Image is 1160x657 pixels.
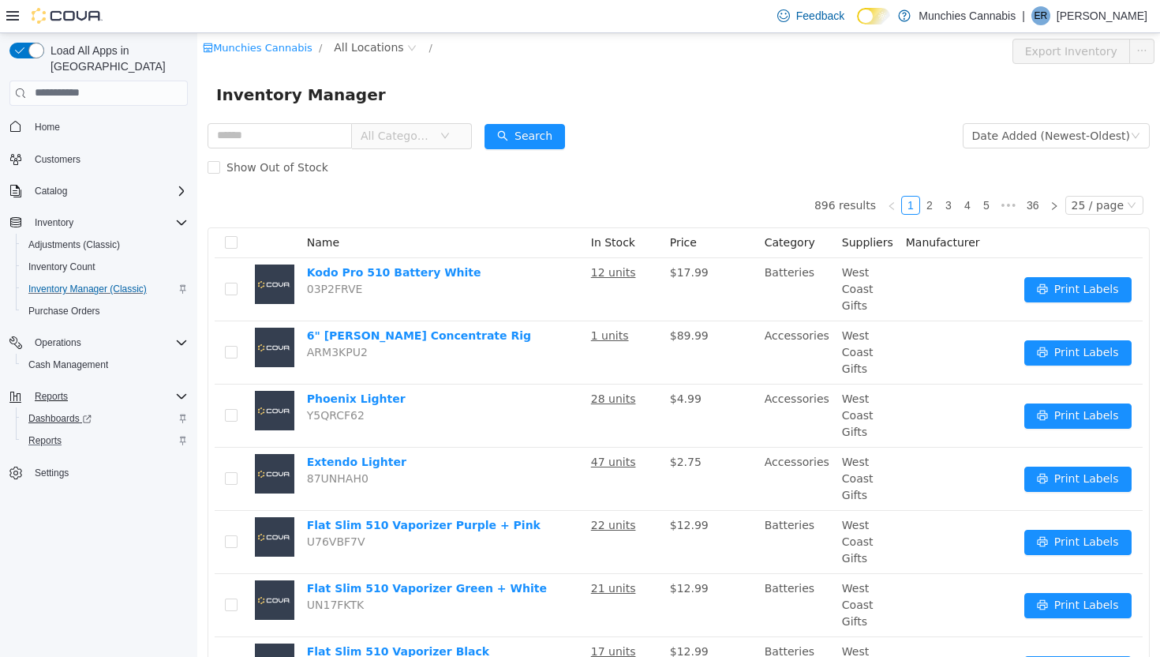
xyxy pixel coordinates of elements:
[58,421,97,460] img: Extendo Lighter placeholder
[28,305,100,317] span: Purchase Orders
[110,422,209,435] a: Extendo Lighter
[35,153,80,166] span: Customers
[394,486,439,498] u: 22 units
[561,478,638,541] td: Batteries
[137,6,206,23] span: All Locations
[35,185,67,197] span: Catalog
[473,422,504,435] span: $2.75
[28,182,73,201] button: Catalog
[761,163,779,181] a: 4
[16,354,194,376] button: Cash Management
[743,163,760,181] a: 3
[28,333,188,352] span: Operations
[28,464,75,482] a: Settings
[22,257,188,276] span: Inventory Count
[473,296,511,309] span: $89.99
[827,497,934,522] button: icon: printerPrint Labels
[16,234,194,256] button: Adjustments (Classic)
[28,283,147,295] span: Inventory Manager (Classic)
[58,610,97,650] img: Flat Slim 510 Vaporizer Black placeholder
[827,307,934,332] button: icon: printerPrint Labels
[28,150,87,169] a: Customers
[645,422,676,468] span: West Coast Gifts
[22,409,188,428] span: Dashboards
[243,98,253,109] i: icon: down
[110,502,168,515] span: U76VBF7V
[22,235,126,254] a: Adjustments (Classic)
[16,407,194,430] a: Dashboards
[857,8,890,24] input: Dark Mode
[827,560,934,585] button: icon: printerPrint Labels
[287,91,368,116] button: icon: searchSearch
[3,385,194,407] button: Reports
[874,163,926,181] div: 25 / page
[110,549,350,561] a: Flat Slim 510 Vaporizer Green + White
[16,300,194,322] button: Purchase Orders
[780,163,799,182] li: 5
[932,6,957,31] button: icon: ellipsis
[394,233,439,246] u: 12 units
[742,163,761,182] li: 3
[28,412,92,425] span: Dashboards
[22,431,188,450] span: Reports
[163,95,235,111] span: All Categories
[35,390,68,403] span: Reports
[394,612,439,625] u: 17 units
[58,231,97,271] img: Kodo Pro 510 Battery White placeholder
[3,461,194,484] button: Settings
[23,128,137,141] span: Show Out of Stock
[28,434,62,447] span: Reports
[28,387,74,406] button: Reports
[22,235,188,254] span: Adjustments (Classic)
[28,261,95,273] span: Inventory Count
[645,233,676,279] span: West Coast Gifts
[775,91,933,115] div: Date Added (Newest-Oldest)
[110,565,167,578] span: UN17FKTK
[22,355,188,374] span: Cash Management
[32,8,103,24] img: Cova
[919,6,1016,25] p: Munchies Cannabis
[16,256,194,278] button: Inventory Count
[22,257,102,276] a: Inventory Count
[857,24,858,25] span: Dark Mode
[799,163,824,182] li: Next 5 Pages
[724,163,741,181] a: 2
[394,203,438,216] span: In Stock
[561,541,638,604] td: Batteries
[3,148,194,171] button: Customers
[110,233,284,246] a: Kodo Pro 510 Battery White
[930,167,939,178] i: icon: down
[16,278,194,300] button: Inventory Manager (Classic)
[28,359,108,371] span: Cash Management
[28,238,120,251] span: Adjustments (Classic)
[9,109,188,526] nav: Complex example
[22,355,114,374] a: Cash Management
[473,486,511,498] span: $12.99
[827,244,934,269] button: icon: printerPrint Labels
[645,296,676,342] span: West Coast Gifts
[685,163,704,182] li: Previous Page
[44,43,188,74] span: Load All Apps in [GEOGRAPHIC_DATA]
[35,121,60,133] span: Home
[110,359,208,372] a: Phoenix Lighter
[22,431,68,450] a: Reports
[645,486,676,531] span: West Coast Gifts
[561,225,638,288] td: Batteries
[567,203,618,216] span: Category
[815,6,933,31] button: Export Inventory
[6,9,115,21] a: icon: shopMunchies Cannabis
[852,168,862,178] i: icon: right
[796,8,844,24] span: Feedback
[232,9,235,21] span: /
[110,203,142,216] span: Name
[110,486,343,498] a: Flat Slim 510 Vaporizer Purple + Pink
[28,333,88,352] button: Operations
[122,9,125,21] span: /
[28,213,80,232] button: Inventory
[394,296,432,309] u: 1 units
[22,409,98,428] a: Dashboards
[704,163,723,182] li: 1
[19,49,198,74] span: Inventory Manager
[110,296,334,309] a: 6" [PERSON_NAME] Concentrate Rig
[28,149,188,169] span: Customers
